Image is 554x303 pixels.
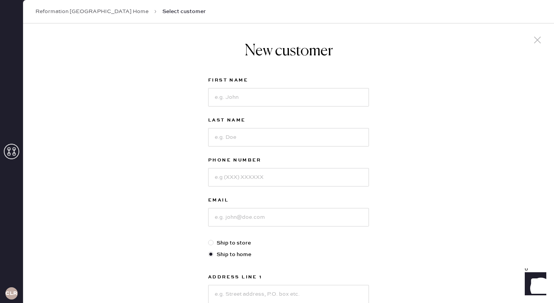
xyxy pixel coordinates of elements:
span: Select customer [162,8,206,15]
h3: CLR [5,291,17,296]
input: e.g (XXX) XXXXXX [208,168,369,186]
label: Ship to store [208,239,369,247]
label: Email [208,196,369,205]
label: Ship to home [208,250,369,259]
label: Address Line 1 [208,273,369,282]
input: e.g. john@doe.com [208,208,369,226]
a: Reformation [GEOGRAPHIC_DATA] Home [35,8,149,15]
label: Phone Number [208,156,369,165]
label: First Name [208,76,369,85]
input: e.g. Doe [208,128,369,147]
label: Last Name [208,116,369,125]
h1: New customer [208,42,369,60]
input: e.g. John [208,88,369,107]
iframe: Front Chat [517,268,551,301]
